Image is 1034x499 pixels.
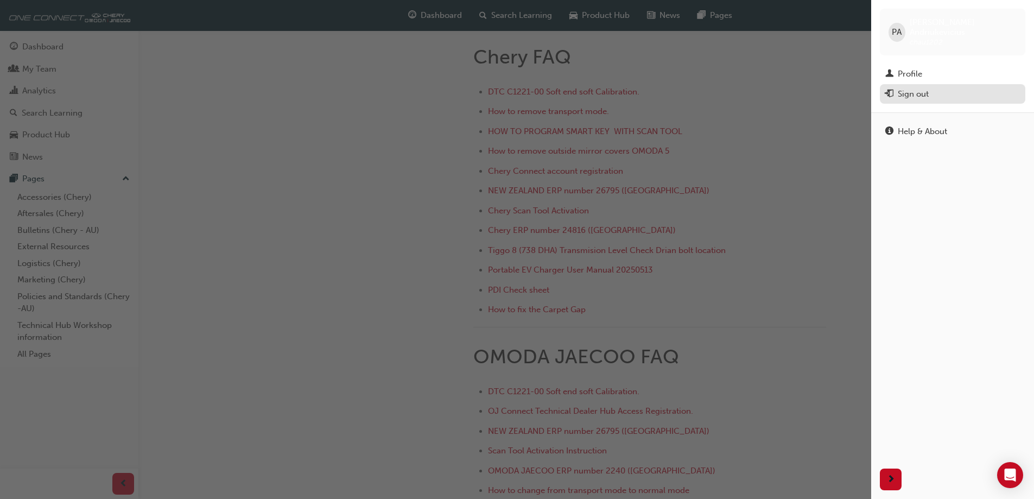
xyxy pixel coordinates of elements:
a: Help & About [880,122,1025,142]
span: exit-icon [885,90,893,99]
div: Open Intercom Messenger [997,462,1023,488]
div: Help & About [898,125,947,138]
span: chau1202 [910,37,943,47]
span: PA [892,26,902,39]
button: Sign out [880,84,1025,104]
a: Profile [880,64,1025,84]
span: man-icon [885,70,893,79]
span: [PERSON_NAME] Andriukevicius [910,17,1017,37]
div: Sign out [898,88,929,100]
div: Profile [898,68,922,80]
span: next-icon [887,473,895,487]
span: info-icon [885,127,893,137]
